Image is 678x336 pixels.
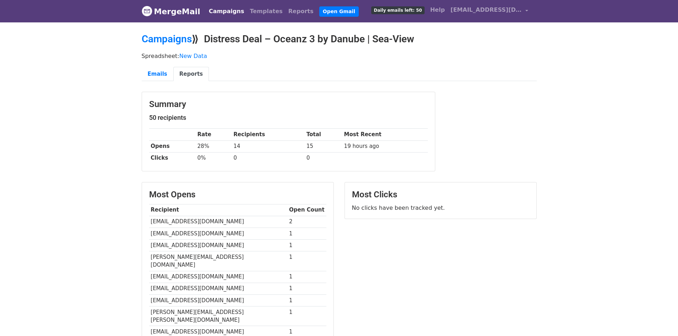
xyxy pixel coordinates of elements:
[149,239,288,251] td: [EMAIL_ADDRESS][DOMAIN_NAME]
[342,129,428,140] th: Most Recent
[288,271,326,283] td: 1
[305,129,342,140] th: Total
[149,251,288,271] td: [PERSON_NAME][EMAIL_ADDRESS][DOMAIN_NAME]
[371,6,424,14] span: Daily emails left: 50
[305,140,342,152] td: 15
[149,114,428,122] h5: 50 recipients
[288,204,326,216] th: Open Count
[173,67,209,81] a: Reports
[149,99,428,110] h3: Summary
[288,239,326,251] td: 1
[149,294,288,306] td: [EMAIL_ADDRESS][DOMAIN_NAME]
[352,190,529,200] h3: Most Clicks
[142,33,192,45] a: Campaigns
[232,140,305,152] td: 14
[342,140,428,152] td: 19 hours ago
[142,33,537,45] h2: ⟫ Distress Deal – Oceanz 3 by Danube | Sea-View
[179,53,207,59] a: New Data
[149,228,288,239] td: [EMAIL_ADDRESS][DOMAIN_NAME]
[288,251,326,271] td: 1
[142,4,200,19] a: MergeMail
[149,216,288,228] td: [EMAIL_ADDRESS][DOMAIN_NAME]
[149,152,196,164] th: Clicks
[142,67,173,81] a: Emails
[427,3,448,17] a: Help
[451,6,522,14] span: [EMAIL_ADDRESS][DOMAIN_NAME]
[368,3,427,17] a: Daily emails left: 50
[448,3,531,20] a: [EMAIL_ADDRESS][DOMAIN_NAME]
[149,271,288,283] td: [EMAIL_ADDRESS][DOMAIN_NAME]
[288,306,326,326] td: 1
[319,6,359,17] a: Open Gmail
[206,4,247,18] a: Campaigns
[232,129,305,140] th: Recipients
[288,216,326,228] td: 2
[288,294,326,306] td: 1
[196,152,232,164] td: 0%
[142,52,537,60] p: Spreadsheet:
[149,190,326,200] h3: Most Opens
[149,306,288,326] td: [PERSON_NAME][EMAIL_ADDRESS][PERSON_NAME][DOMAIN_NAME]
[149,140,196,152] th: Opens
[196,129,232,140] th: Rate
[247,4,285,18] a: Templates
[142,6,152,16] img: MergeMail logo
[288,228,326,239] td: 1
[149,204,288,216] th: Recipient
[196,140,232,152] td: 28%
[285,4,316,18] a: Reports
[288,283,326,294] td: 1
[352,204,529,212] p: No clicks have been tracked yet.
[305,152,342,164] td: 0
[149,283,288,294] td: [EMAIL_ADDRESS][DOMAIN_NAME]
[232,152,305,164] td: 0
